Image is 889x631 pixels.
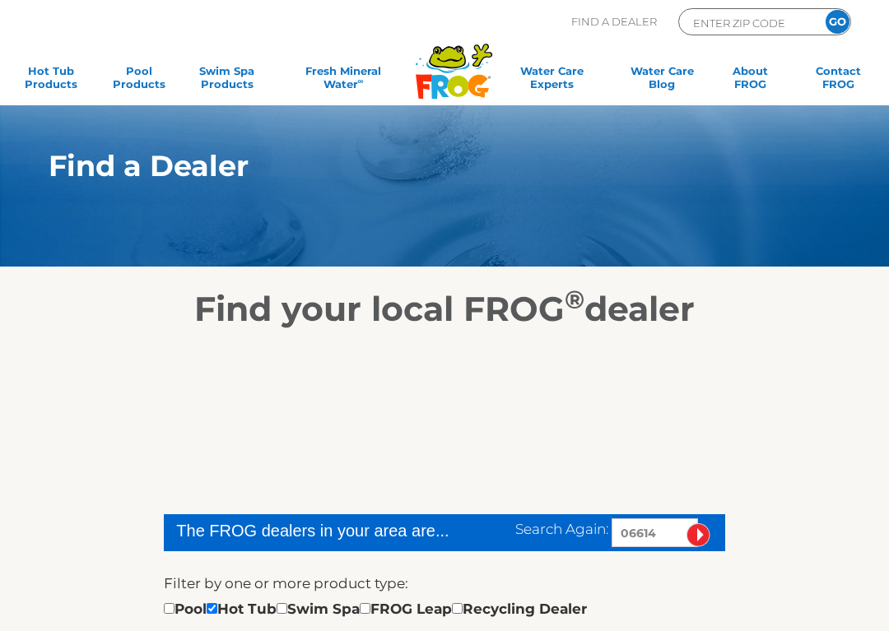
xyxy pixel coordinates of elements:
[49,150,781,183] h1: Find a Dealer
[628,64,696,97] a: Water CareBlog
[691,13,803,32] input: Zip Code Form
[193,64,261,97] a: Swim SpaProducts
[687,523,710,547] input: Submit
[358,77,364,86] sup: ∞
[716,64,784,97] a: AboutFROG
[105,64,173,97] a: PoolProducts
[281,64,406,97] a: Fresh MineralWater∞
[24,288,865,329] h2: Find your local FROG dealer
[571,8,657,35] p: Find A Dealer
[565,284,584,315] sup: ®
[164,598,587,619] div: Pool Hot Tub Swim Spa FROG Leap Recycling Dealer
[826,10,849,34] input: GO
[804,64,873,97] a: ContactFROG
[176,518,450,543] div: The FROG dealers in your area are...
[16,64,85,97] a: Hot TubProducts
[164,573,408,594] label: Filter by one or more product type:
[515,521,608,537] span: Search Again:
[496,64,608,97] a: Water CareExperts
